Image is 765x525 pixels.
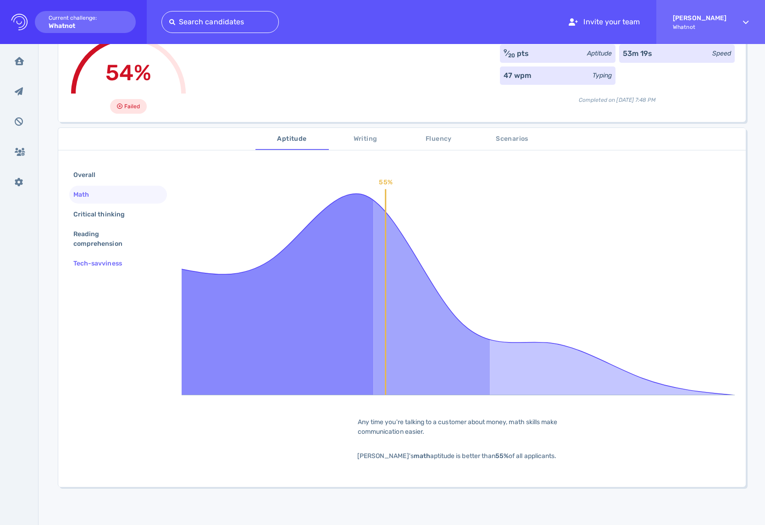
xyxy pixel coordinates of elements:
div: Tech-savviness [72,257,133,270]
div: 47 wpm [504,70,531,81]
span: Scenarios [481,133,543,145]
span: Whatnot [673,24,726,30]
text: 55% [379,178,392,186]
div: Math [72,188,100,201]
sub: 20 [508,52,515,59]
div: Any time you're talking to a customer about money, math skills make communication easier. [344,417,573,437]
div: Speed [712,49,731,58]
div: Typing [593,71,612,80]
span: Writing [334,133,397,145]
div: Completed on [DATE] 7:48 PM [500,88,735,104]
div: Overall [72,168,106,182]
span: [PERSON_NAME]'s aptitude is better than of all applicants. [357,452,556,460]
div: 53m 19s [623,48,652,59]
div: ⁄ pts [504,48,529,59]
sup: 9 [504,48,507,55]
span: Fluency [408,133,470,145]
b: 55% [495,452,509,460]
div: Reading comprehension [72,227,157,250]
div: Aptitude [587,49,612,58]
span: Aptitude [261,133,323,145]
strong: [PERSON_NAME] [673,14,726,22]
span: 54% [105,60,151,86]
div: Critical thinking [72,208,136,221]
b: math [414,452,430,460]
span: Failed [124,101,140,112]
